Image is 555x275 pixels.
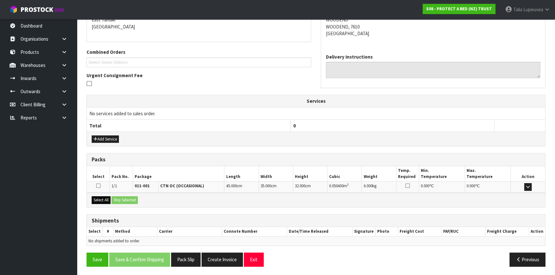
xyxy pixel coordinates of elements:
[226,183,236,189] span: 45.000
[513,6,522,12] span: Talia
[442,227,485,236] th: FAF/RUC
[362,182,396,193] td: kg
[87,253,108,266] button: Save
[133,166,224,181] th: Package
[109,253,170,266] button: Save & Confirm Shipping
[224,182,259,193] td: cm
[113,227,157,236] th: Method
[396,166,419,181] th: Temp. Required
[362,166,396,181] th: Weight
[287,227,352,236] th: Date/Time Released
[10,5,18,13] img: cube-alt.png
[329,183,344,189] span: 0.050400
[426,6,492,12] strong: S08 - PROTECT A BED (NZ) TRUST
[375,227,398,236] th: Photo
[112,196,138,204] button: Ship Selected
[135,183,150,189] strong: 011-001
[112,183,117,189] span: 1/1
[352,227,375,236] th: Signature
[419,182,465,193] td: ℃
[347,182,349,187] sup: 3
[87,95,545,107] th: Services
[326,3,540,37] address: [STREET_ADDRESS][PERSON_NAME], WOODEND WOODEND, 7610 [GEOGRAPHIC_DATA]
[110,166,133,181] th: Pack No.
[171,253,201,266] button: Pack Slip
[259,182,293,193] td: cm
[261,183,271,189] span: 35.000
[92,135,119,143] button: Add Service
[259,166,293,181] th: Width
[54,7,64,13] small: WMS
[419,166,465,181] th: Min. Temperature
[103,227,113,236] th: #
[87,236,545,246] td: No shipments added to order.
[421,183,429,189] span: 0.000
[202,253,243,266] button: Create Invoice
[423,4,495,14] a: S08 - PROTECT A BED (NZ) TRUST
[529,227,545,236] th: Action
[92,196,111,204] button: Select All
[224,166,259,181] th: Length
[87,119,291,132] th: Total
[21,5,53,14] span: ProStock
[465,166,511,181] th: Max. Temperature
[509,253,545,266] button: Previous
[87,166,110,181] th: Select
[523,6,543,12] span: Lupeuvea
[293,182,327,193] td: cm
[485,227,529,236] th: Freight Charge
[293,166,327,181] th: Height
[92,218,540,224] h3: Shipments
[244,253,264,266] button: Exit
[293,123,296,129] span: 0
[157,227,222,236] th: Carrier
[87,107,545,119] td: No services added to sales order.
[511,166,545,181] th: Action
[295,183,305,189] span: 32.000
[87,72,143,79] label: Urgent Consignment Fee
[326,53,373,60] label: Delivery Instructions
[465,182,511,193] td: ℃
[87,227,103,236] th: Select
[363,183,372,189] span: 6.000
[222,227,287,236] th: Connote Number
[92,157,540,163] h3: Packs
[160,183,204,189] strong: CTN OC (OCCASIONAL)
[467,183,475,189] span: 0.000
[398,227,441,236] th: Freight Cost
[327,166,362,181] th: Cubic
[87,49,125,55] label: Combined Orders
[327,182,362,193] td: m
